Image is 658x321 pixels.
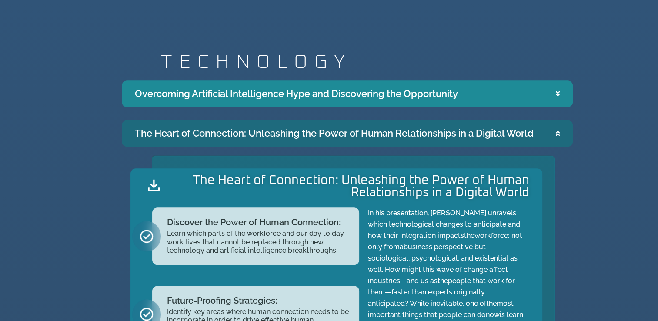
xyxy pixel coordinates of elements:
[135,126,534,140] div: The Heart of Connection: Unleashing the Power of Human Relationships in a Digital World
[135,87,458,101] div: Overcoming Artificial Intelligence Hype and Discovering the Opportunity
[167,218,350,227] h2: Discover the Power of Human Connection:
[438,277,448,285] span: the
[464,231,474,240] span: the
[122,120,573,147] summary: The Heart of Connection: Unleashing the Power of Human Relationships in a Digital World
[167,296,350,305] h2: Future-Proofing Strategies:
[400,243,404,251] span: a
[167,229,350,254] h2: Learn which parts of the workforce and our day to day work lives that cannot be replaced through ...
[122,80,573,107] summary: Overcoming Artificial Intelligence Hype and Discovering the Opportunity
[161,53,573,72] h2: TECHNOLOGY
[486,299,497,308] span: the
[165,174,529,199] h2: The Heart of Connection: Unleashing the Power of Human Relationships in a Digital World
[486,311,500,319] span: now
